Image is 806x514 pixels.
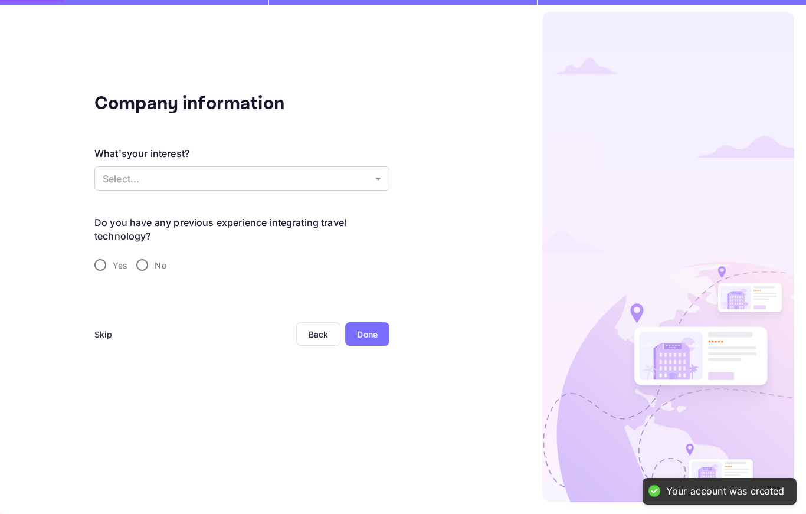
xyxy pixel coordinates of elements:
[113,259,127,271] span: Yes
[94,216,389,243] legend: Do you have any previous experience integrating travel technology?
[94,90,330,118] div: Company information
[309,329,329,339] div: Back
[666,485,785,497] div: Your account was created
[94,253,389,277] div: travel-experience
[542,12,794,502] img: logo
[94,166,389,191] div: Without label
[94,146,189,161] div: What's your interest?
[357,328,378,341] div: Done
[103,172,371,186] p: Select...
[94,328,113,341] div: Skip
[155,259,166,271] span: No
